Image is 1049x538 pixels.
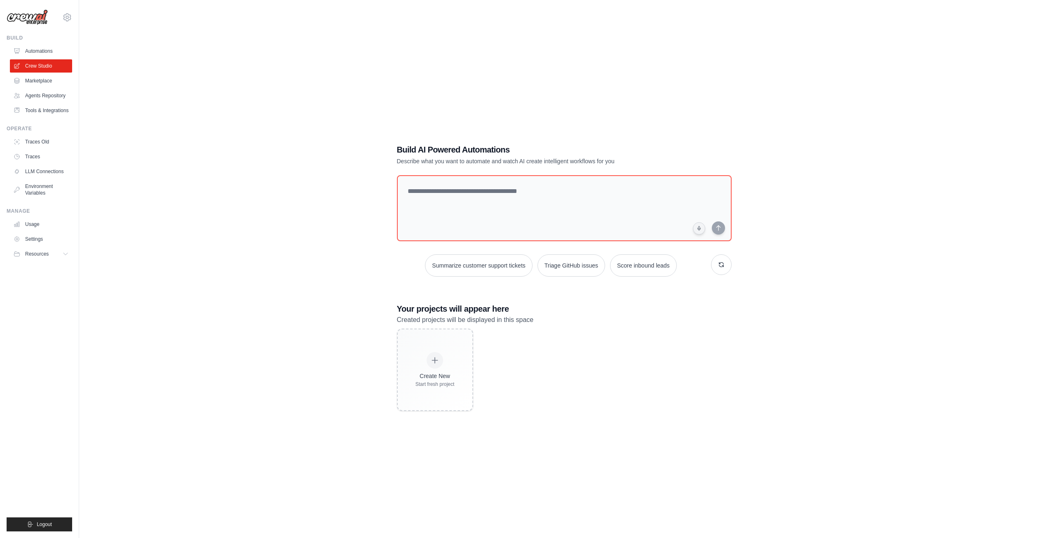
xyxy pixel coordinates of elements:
[7,125,72,132] div: Operate
[10,89,72,102] a: Agents Repository
[10,233,72,246] a: Settings
[7,517,72,531] button: Logout
[10,218,72,231] a: Usage
[415,381,455,388] div: Start fresh project
[25,251,49,257] span: Resources
[10,135,72,148] a: Traces Old
[10,104,72,117] a: Tools & Integrations
[37,521,52,528] span: Logout
[425,254,532,277] button: Summarize customer support tickets
[397,303,732,315] h3: Your projects will appear here
[7,35,72,41] div: Build
[10,180,72,200] a: Environment Variables
[10,150,72,163] a: Traces
[415,372,455,380] div: Create New
[10,45,72,58] a: Automations
[711,254,732,275] button: Get new suggestions
[10,247,72,261] button: Resources
[7,9,48,25] img: Logo
[397,315,732,325] p: Created projects will be displayed in this space
[7,208,72,214] div: Manage
[537,254,605,277] button: Triage GitHub issues
[10,165,72,178] a: LLM Connections
[10,74,72,87] a: Marketplace
[610,254,677,277] button: Score inbound leads
[693,222,705,235] button: Click to speak your automation idea
[397,144,674,155] h1: Build AI Powered Automations
[397,157,674,165] p: Describe what you want to automate and watch AI create intelligent workflows for you
[10,59,72,73] a: Crew Studio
